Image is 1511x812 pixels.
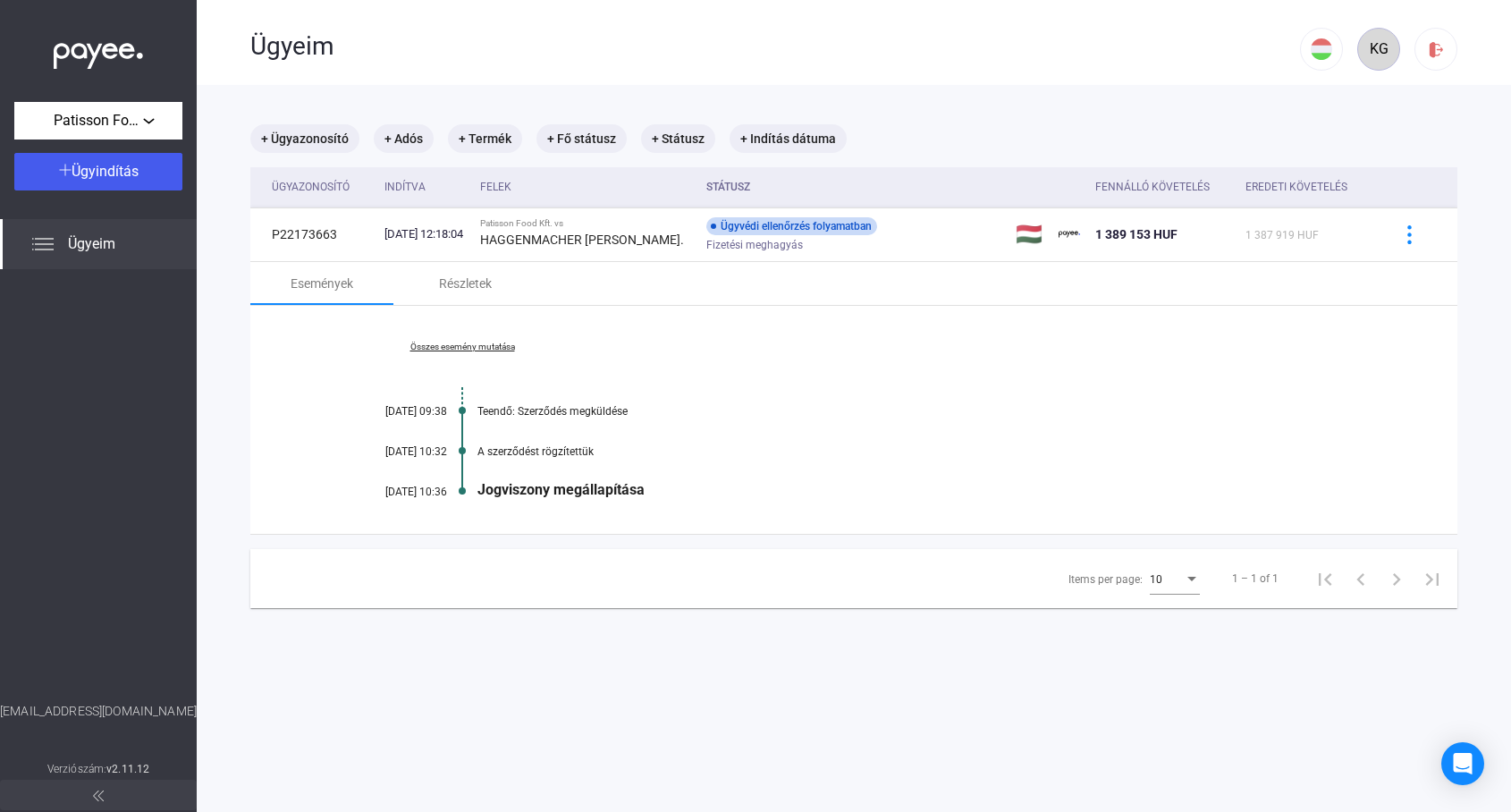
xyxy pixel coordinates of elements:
img: logout-red [1427,40,1446,59]
img: list.svg [32,233,54,255]
span: Ügyindítás [72,163,139,180]
button: more-blue [1390,216,1428,253]
button: KG [1357,28,1400,71]
img: plus-white.svg [59,164,72,176]
div: [DATE] 10:36 [340,486,447,498]
div: Eredeti követelés [1245,176,1368,198]
mat-chip: + Adós [374,124,434,153]
div: Eredeti követelés [1245,176,1347,198]
button: logout-red [1414,28,1457,71]
button: Next page [1379,561,1414,596]
button: Previous page [1343,561,1379,596]
button: Last page [1414,561,1450,596]
div: Jogviszony megállapítása [477,481,1368,498]
div: Items per page: [1068,569,1143,590]
div: Ügyeim [250,31,1300,62]
button: HU [1300,28,1343,71]
div: KG [1363,38,1394,60]
span: 10 [1150,573,1162,586]
div: [DATE] 10:32 [340,445,447,458]
span: Patisson Food Kft. [54,110,143,131]
span: Ügyeim [68,233,115,255]
div: Open Intercom Messenger [1441,742,1484,785]
mat-select: Items per page: [1150,568,1200,589]
img: arrow-double-left-grey.svg [93,791,104,801]
button: First page [1307,561,1343,596]
div: Indítva [384,176,467,198]
th: Státusz [699,167,1009,207]
div: Indítva [384,176,426,198]
img: HU [1311,38,1332,60]
div: Ügyazonosító [272,176,370,198]
span: Fizetési meghagyás [706,234,803,256]
div: Felek [480,176,511,198]
div: Események [291,273,353,294]
div: A szerződést rögzítettük [477,445,1368,458]
td: 🇭🇺 [1009,207,1051,261]
div: Fennálló követelés [1095,176,1231,198]
span: 1 389 153 HUF [1095,227,1178,241]
img: payee-logo [1059,224,1080,245]
button: Ügyindítás [14,153,182,190]
strong: v2.11.12 [106,763,149,775]
div: Részletek [439,273,492,294]
mat-chip: + Ügyazonosító [250,124,359,153]
div: Patisson Food Kft. vs [480,218,691,229]
div: Ügyazonosító [272,176,350,198]
strong: HAGGENMACHER [PERSON_NAME]. [480,233,684,247]
mat-chip: + Indítás dátuma [730,124,847,153]
div: Teendő: Szerződés megküldése [477,405,1368,418]
mat-chip: + Státusz [641,124,715,153]
div: 1 – 1 of 1 [1232,568,1279,589]
div: Ügyvédi ellenőrzés folyamatban [706,217,877,235]
button: Patisson Food Kft. [14,102,182,140]
div: Felek [480,176,691,198]
mat-chip: + Termék [448,124,522,153]
a: Összes esemény mutatása [340,342,585,352]
img: white-payee-white-dot.svg [54,33,143,70]
mat-chip: + Fő státusz [536,124,627,153]
img: more-blue [1400,225,1419,244]
div: [DATE] 09:38 [340,405,447,418]
div: [DATE] 12:18:04 [384,225,467,243]
div: Fennálló követelés [1095,176,1210,198]
span: 1 387 919 HUF [1245,229,1319,241]
td: P22173663 [250,207,377,261]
